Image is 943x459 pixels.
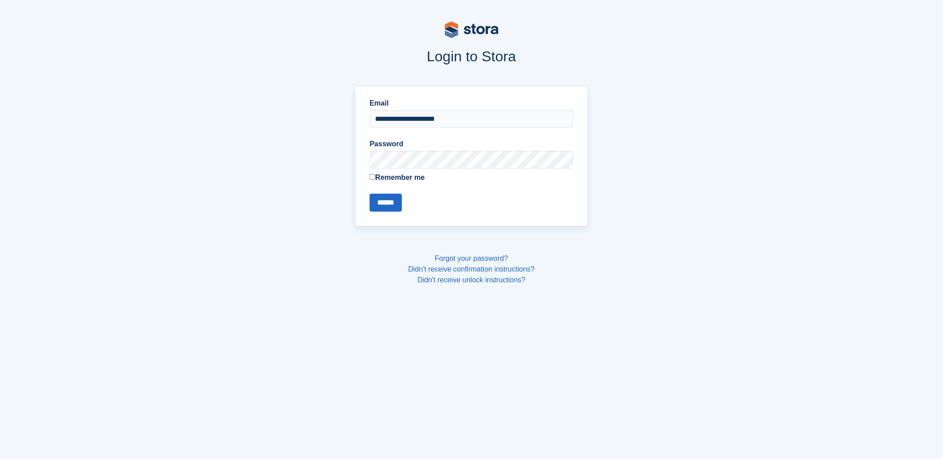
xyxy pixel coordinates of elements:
label: Email [370,98,573,109]
label: Remember me [370,172,573,183]
input: Remember me [370,174,375,180]
a: Didn't receive confirmation instructions? [408,265,534,273]
a: Forgot your password? [435,255,508,262]
a: Didn't receive unlock instructions? [418,276,525,284]
img: stora-logo-53a41332b3708ae10de48c4981b4e9114cc0af31d8433b30ea865607fb682f29.svg [445,21,499,38]
label: Password [370,139,573,149]
h1: Login to Stora [184,48,759,64]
